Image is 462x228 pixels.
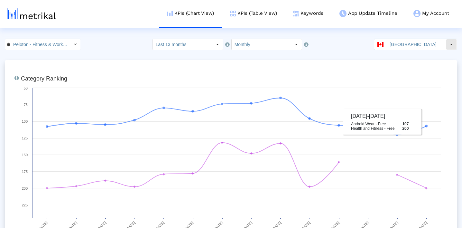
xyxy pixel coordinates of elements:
img: keywords.png [293,11,299,16]
text: 75 [24,103,28,107]
div: Select [446,39,457,50]
div: Select [291,39,302,50]
text: 100 [22,119,28,123]
div: Select [212,39,223,50]
text: 125 [22,136,28,140]
text: 225 [22,203,28,207]
img: app-update-menu-icon.png [339,10,347,17]
text: 50 [24,86,28,90]
text: 175 [22,170,28,174]
img: metrical-logo-light.png [7,8,56,19]
img: my-account-menu-icon.png [413,10,420,17]
text: 150 [22,153,28,157]
text: 200 [22,186,28,190]
img: kpi-table-menu-icon.png [230,11,236,16]
tspan: Category Ranking [21,75,67,82]
img: kpi-chart-menu-icon.png [167,11,173,16]
div: Select [69,39,80,50]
